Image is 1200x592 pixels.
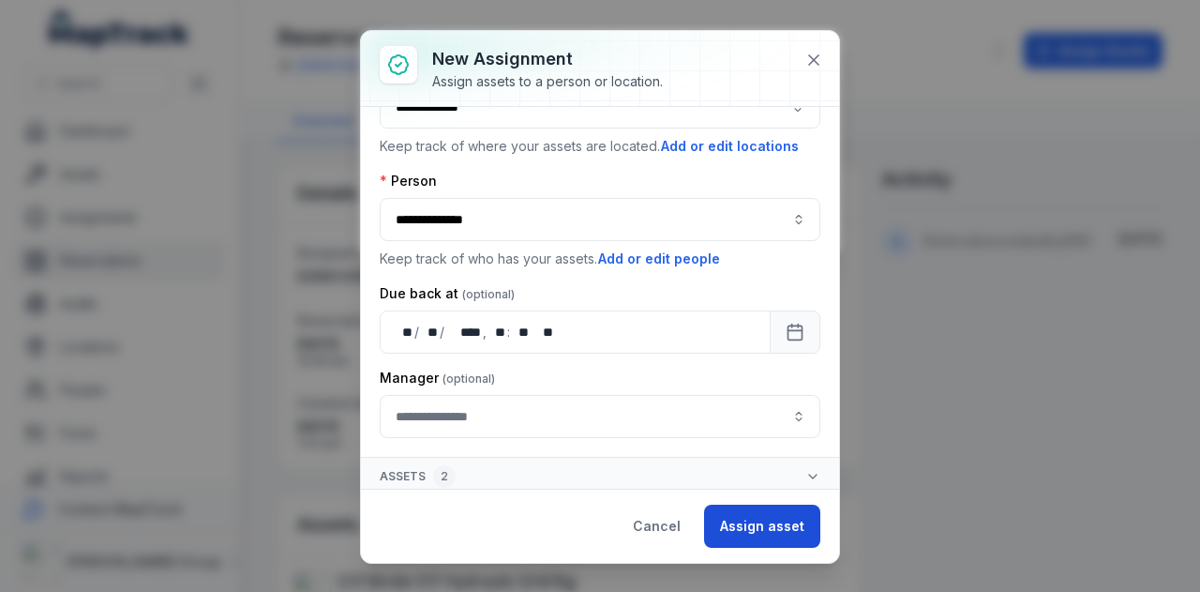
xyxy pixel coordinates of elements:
div: / [414,323,421,342]
div: Assign assets to a person or location. [432,72,663,91]
button: Assign asset [704,505,820,548]
div: 2 [433,465,456,488]
button: Calendar [770,311,820,354]
span: Assets [380,465,456,488]
label: Due back at [380,284,515,303]
p: Keep track of who has your assets. [380,249,820,269]
div: , [483,323,488,342]
button: Assets2 [361,458,839,495]
div: am/pm, [534,323,555,342]
p: Keep track of where your assets are located. [380,136,820,157]
label: Manager [380,369,495,387]
div: minute, [512,323,531,342]
button: Add or edit people [597,249,721,269]
div: year, [446,323,482,342]
div: month, [421,323,440,342]
div: : [507,323,512,342]
h3: New assignment [432,46,663,72]
input: assignment-add:cf[907ad3fd-eed4-49d8-ad84-d22efbadc5a5]-label [380,395,820,438]
div: day, [396,323,414,342]
label: Person [380,172,437,190]
div: hour, [488,323,507,342]
input: assignment-add:person-label [380,198,820,241]
button: Cancel [617,505,697,548]
button: Add or edit locations [660,136,800,157]
div: / [440,323,446,342]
